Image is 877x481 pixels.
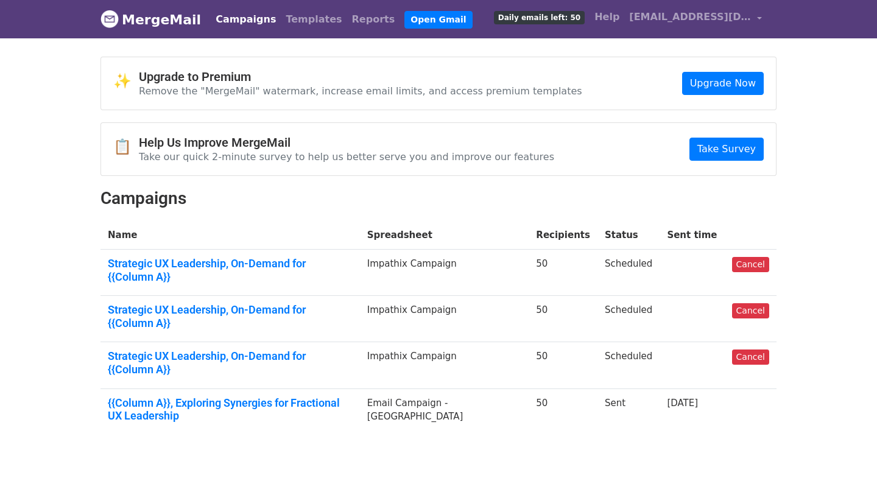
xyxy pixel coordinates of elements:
th: Spreadsheet [360,221,529,250]
span: ✨ [113,72,139,90]
a: Help [590,5,624,29]
td: Scheduled [597,296,660,342]
td: Email Campaign - [GEOGRAPHIC_DATA] [360,388,529,435]
a: Take Survey [689,138,764,161]
a: Upgrade Now [682,72,764,95]
td: Impathix Campaign [360,250,529,296]
th: Recipients [529,221,597,250]
td: 50 [529,296,597,342]
a: Cancel [732,349,769,365]
a: Campaigns [211,7,281,32]
a: Strategic UX Leadership, On-Demand for {{Column A}} [108,349,353,376]
td: Sent [597,388,660,435]
a: Strategic UX Leadership, On-Demand for {{Column A}} [108,257,353,283]
span: [EMAIL_ADDRESS][DOMAIN_NAME] [629,10,751,24]
a: Reports [347,7,400,32]
img: MergeMail logo [100,10,119,28]
h4: Help Us Improve MergeMail [139,135,554,150]
a: [DATE] [667,398,698,409]
a: Strategic UX Leadership, On-Demand for {{Column A}} [108,303,353,329]
a: Open Gmail [404,11,472,29]
a: MergeMail [100,7,201,32]
td: Scheduled [597,250,660,296]
th: Status [597,221,660,250]
span: 📋 [113,138,139,156]
td: 50 [529,250,597,296]
a: {{Column A}}, Exploring Synergies for Fractional UX Leadership [108,396,353,423]
p: Remove the "MergeMail" watermark, increase email limits, and access premium templates [139,85,582,97]
a: Cancel [732,257,769,272]
th: Name [100,221,360,250]
h4: Upgrade to Premium [139,69,582,84]
td: 50 [529,388,597,435]
a: Templates [281,7,347,32]
a: Cancel [732,303,769,318]
td: Impathix Campaign [360,342,529,388]
td: Scheduled [597,342,660,388]
td: 50 [529,342,597,388]
span: Daily emails left: 50 [494,11,585,24]
h2: Campaigns [100,188,777,209]
td: Impathix Campaign [360,296,529,342]
a: [EMAIL_ADDRESS][DOMAIN_NAME] [624,5,767,33]
p: Take our quick 2-minute survey to help us better serve you and improve our features [139,150,554,163]
a: Daily emails left: 50 [489,5,590,29]
th: Sent time [660,221,724,250]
